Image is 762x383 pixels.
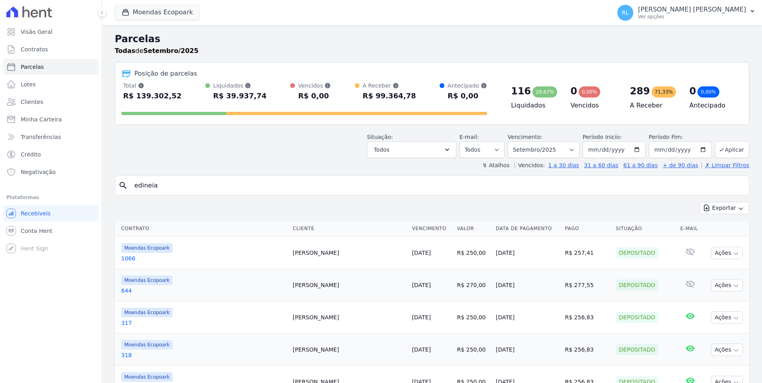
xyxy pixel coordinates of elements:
td: [DATE] [493,334,562,366]
span: Contratos [21,45,48,53]
a: Parcelas [3,59,98,75]
td: R$ 270,00 [454,269,493,301]
td: R$ 250,00 [454,237,493,269]
span: Moendas Ecopoark [121,276,173,285]
div: Antecipado [448,82,487,90]
div: Total [123,82,182,90]
a: 31 a 60 dias [584,162,618,168]
button: Ações [711,247,743,259]
th: Situação [613,221,677,237]
th: Pago [562,221,613,237]
div: Posição de parcelas [134,69,197,78]
h4: Antecipado [689,101,736,110]
span: Transferências [21,133,61,141]
label: Situação: [367,134,393,140]
p: de [115,46,198,56]
h4: Vencidos [570,101,617,110]
td: [DATE] [493,301,562,334]
td: [PERSON_NAME] [290,334,409,366]
h4: A Receber [630,101,677,110]
div: 0 [689,85,696,98]
td: R$ 256,83 [562,301,613,334]
span: Moendas Ecopoark [121,372,173,382]
a: Contratos [3,41,98,57]
div: 71,33% [652,86,676,98]
button: Exportar [699,202,749,214]
td: R$ 277,55 [562,269,613,301]
span: Clientes [21,98,43,106]
span: Recebíveis [21,209,51,217]
a: Conta Hent [3,223,98,239]
strong: Setembro/2025 [143,47,198,55]
th: Contrato [115,221,290,237]
td: R$ 257,41 [562,237,613,269]
td: R$ 250,00 [454,301,493,334]
button: Ações [711,311,743,324]
div: 0 [570,85,577,98]
label: Vencidos: [515,162,545,168]
td: [DATE] [493,269,562,301]
div: 116 [511,85,531,98]
a: 61 a 90 dias [623,162,658,168]
h2: Parcelas [115,32,749,46]
label: Vencimento: [508,134,542,140]
td: R$ 250,00 [454,334,493,366]
span: Crédito [21,150,41,158]
a: 318 [121,351,287,359]
button: Aplicar [715,141,749,158]
strong: Todas [115,47,136,55]
th: Valor [454,221,493,237]
a: 1066 [121,254,287,262]
input: Buscar por nome do lote ou do cliente [130,178,746,193]
div: Vencidos [298,82,331,90]
span: Conta Hent [21,227,52,235]
i: search [118,181,128,190]
div: Liquidados [213,82,267,90]
th: E-mail [677,221,704,237]
a: Clientes [3,94,98,110]
a: Negativação [3,164,98,180]
a: ✗ Limpar Filtros [701,162,749,168]
a: Crédito [3,147,98,162]
a: Recebíveis [3,205,98,221]
a: [DATE] [412,314,431,320]
div: Depositado [616,312,658,323]
span: Moendas Ecopoark [121,308,173,317]
div: R$ 139.302,52 [123,90,182,102]
a: [DATE] [412,282,431,288]
td: [PERSON_NAME] [290,269,409,301]
button: Ações [711,279,743,291]
span: Moendas Ecopoark [121,340,173,350]
div: Depositado [616,279,658,291]
span: RL [622,10,629,16]
button: Todos [367,141,456,158]
div: Plataformas [6,193,95,202]
span: Visão Geral [21,28,53,36]
span: Lotes [21,80,36,88]
p: Ver opções [638,14,746,20]
div: R$ 0,00 [298,90,331,102]
div: R$ 99.364,78 [363,90,416,102]
a: 1 a 30 dias [548,162,579,168]
a: [DATE] [412,346,431,353]
a: Minha Carteira [3,111,98,127]
div: 289 [630,85,650,98]
a: Visão Geral [3,24,98,40]
label: Período Fim: [649,133,712,141]
a: Transferências [3,129,98,145]
span: Minha Carteira [21,115,62,123]
label: Período Inicío: [583,134,622,140]
a: [DATE] [412,250,431,256]
button: Moendas Ecopoark [115,5,200,20]
div: R$ 39.937,74 [213,90,267,102]
div: Depositado [616,247,658,258]
th: Cliente [290,221,409,237]
td: [PERSON_NAME] [290,301,409,334]
span: Moendas Ecopoark [121,243,173,253]
span: Negativação [21,168,56,176]
a: Lotes [3,76,98,92]
span: Parcelas [21,63,44,71]
td: R$ 256,83 [562,334,613,366]
label: ↯ Atalhos [482,162,509,168]
a: + de 90 dias [663,162,698,168]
